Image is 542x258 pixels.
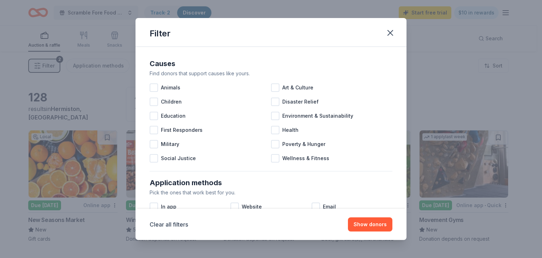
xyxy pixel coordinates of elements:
div: Pick the ones that work best for you. [150,188,392,197]
span: Email [323,203,336,211]
span: Environment & Sustainability [282,112,353,120]
span: Health [282,126,299,134]
div: Application methods [150,177,392,188]
span: Animals [161,83,180,92]
span: Military [161,140,179,148]
span: Wellness & Fitness [282,154,329,163]
span: Children [161,98,182,106]
span: Social Justice [161,154,196,163]
div: Find donors that support causes like yours. [150,69,392,78]
span: Website [242,203,262,211]
span: Poverty & Hunger [282,140,325,148]
span: First Responders [161,126,203,134]
button: Show donors [348,217,392,231]
button: Clear all filters [150,220,188,229]
span: Education [161,112,186,120]
div: Causes [150,58,392,69]
div: Filter [150,28,170,39]
span: Art & Culture [282,83,313,92]
span: Disaster Relief [282,98,319,106]
span: In app [161,203,176,211]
